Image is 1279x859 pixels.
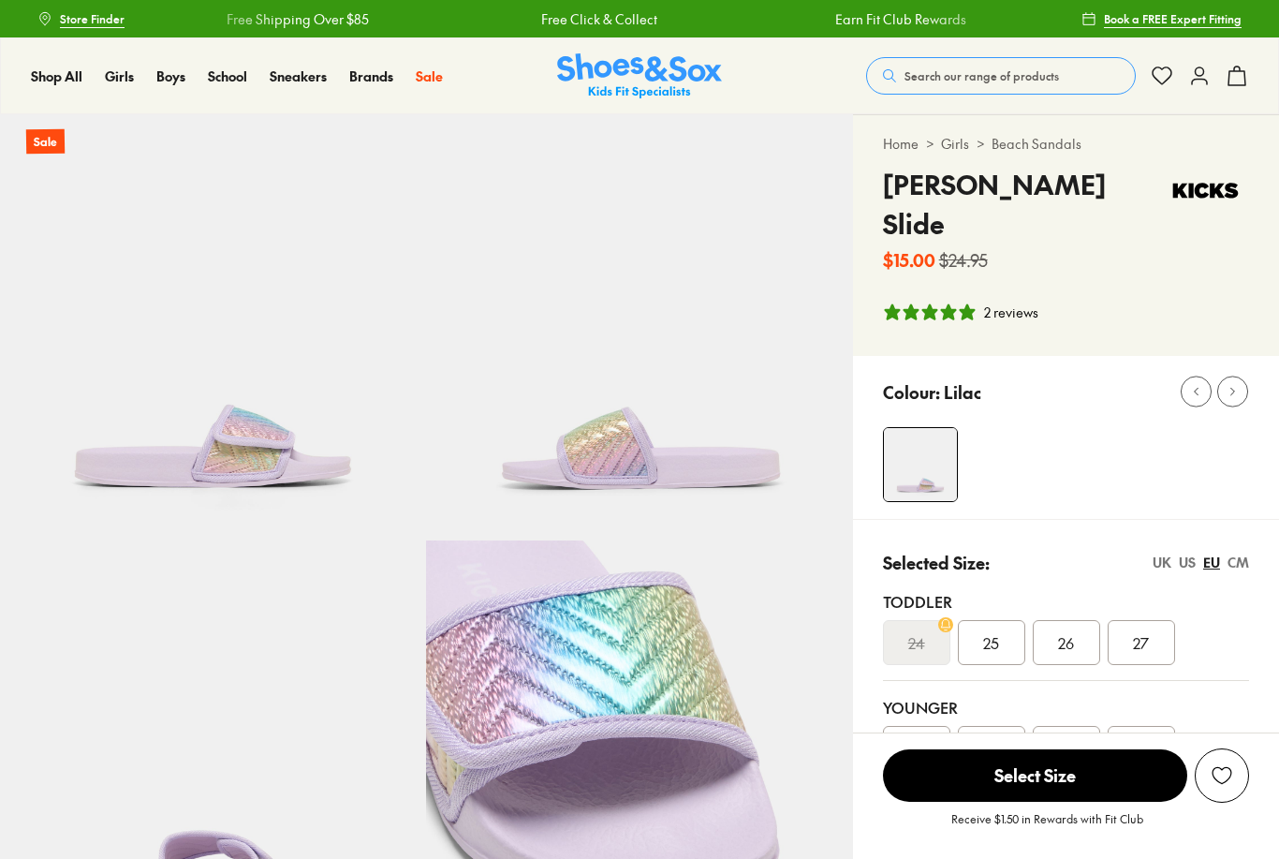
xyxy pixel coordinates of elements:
div: Toddler [883,590,1249,613]
b: $15.00 [883,247,935,273]
a: Store Finder [37,2,125,36]
div: UK [1153,553,1171,572]
div: Younger [883,696,1249,718]
div: > > [883,134,1249,154]
p: Colour: [883,379,940,405]
a: Brands [349,67,393,86]
h4: [PERSON_NAME] Slide [883,165,1163,244]
div: 2 reviews [984,303,1038,322]
span: 27 [1133,631,1149,654]
a: Boys [156,67,185,86]
span: Brands [349,67,393,85]
a: Shop All [31,67,82,86]
a: School [208,67,247,86]
a: Beach Sandals [992,134,1081,154]
a: Book a FREE Expert Fitting [1081,2,1242,36]
a: Earn Fit Club Rewards [833,9,964,29]
s: 24 [908,631,925,654]
span: 26 [1058,631,1074,654]
p: Sale [26,129,65,155]
span: School [208,67,247,85]
span: 25 [983,631,999,654]
span: Store Finder [60,10,125,27]
a: Free Shipping Over $85 [225,9,367,29]
button: Add to Wishlist [1195,748,1249,803]
img: 5-502501_1 [426,114,852,541]
a: Girls [941,134,969,154]
button: Select Size [883,748,1187,803]
p: Receive $1.50 in Rewards with Fit Club [951,810,1143,844]
p: Lilac [944,379,981,405]
span: Book a FREE Expert Fitting [1104,10,1242,27]
span: Select Size [883,749,1187,802]
span: Girls [105,67,134,85]
a: Girls [105,67,134,86]
span: Search our range of products [904,67,1059,84]
img: Vendor logo [1162,165,1249,219]
img: SNS_Logo_Responsive.svg [557,53,722,99]
div: EU [1203,553,1220,572]
div: CM [1228,553,1249,572]
s: $24.95 [939,247,988,273]
span: Sale [416,67,443,85]
div: US [1179,553,1196,572]
a: Home [883,134,919,154]
a: Sale [416,67,443,86]
p: Selected Size: [883,550,990,575]
span: Shop All [31,67,82,85]
span: Sneakers [270,67,327,85]
button: Search our range of products [866,57,1136,95]
span: Boys [156,67,185,85]
a: Shoes & Sox [557,53,722,99]
a: Free Click & Collect [539,9,655,29]
button: 5 stars, 2 ratings [883,303,1038,322]
img: 4-502500_1 [884,428,957,501]
a: Sneakers [270,67,327,86]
